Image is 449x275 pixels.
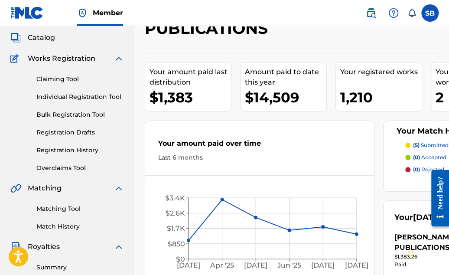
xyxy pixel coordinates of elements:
a: Registration Drafts [36,128,124,137]
span: Royalties [28,242,60,252]
div: Help [385,4,402,22]
a: Individual Registration Tool [36,92,124,101]
p: submitted [413,141,449,149]
img: MLC Logo [10,7,44,19]
img: Matching [10,183,21,193]
a: CatalogCatalog [10,33,55,43]
tspan: $0 [176,255,185,263]
div: Your amount paid over time [158,138,361,153]
tspan: [DATE] [244,261,267,269]
p: accepted [413,154,446,161]
a: Matching Tool [36,204,124,213]
a: Match History [36,222,124,231]
a: Registration History [36,146,124,155]
span: (0) [413,166,420,173]
img: Top Rightsholder [77,8,88,18]
span: Catalog [28,33,55,43]
img: Catalog [10,33,21,43]
img: expand [114,183,124,193]
div: $1,383 [150,88,231,107]
span: Member [93,8,123,18]
tspan: Apr '25 [210,261,234,269]
span: Works Registration [28,53,95,64]
img: expand [114,53,124,64]
span: [DATE] [413,213,441,222]
tspan: [DATE] [345,261,368,269]
img: search [366,8,376,18]
a: Overclaims Tool [36,164,124,173]
div: Your registered works [340,67,422,77]
div: Your amount paid last distribution [150,67,231,88]
tspan: $850 [168,240,185,248]
tspan: Jun '25 [277,261,301,269]
iframe: Resource Center [425,163,449,234]
span: (0) [413,154,420,160]
tspan: $3.4K [165,194,185,202]
div: Amount paid to date this year [245,67,326,88]
div: 1,210 [340,88,422,107]
img: Royalties [10,242,21,252]
div: Drag [408,242,413,268]
span: Matching [28,183,62,193]
img: expand [114,242,124,252]
a: Public Search [362,4,380,22]
tspan: [DATE] [311,261,335,269]
span: (5) [413,142,420,148]
div: User Menu [421,4,439,22]
tspan: $2.6K [166,209,185,217]
a: Summary [36,263,124,272]
div: $14,509 [245,88,326,107]
a: Claiming Tool [36,75,124,84]
img: help [388,8,399,18]
p: rejected [413,166,444,174]
img: Works Registration [10,53,22,64]
a: Bulk Registration Tool [36,110,124,119]
iframe: Chat Widget [406,233,449,275]
div: Last 6 months [158,153,361,162]
div: Notifications [407,9,416,17]
tspan: [DATE] [177,261,200,269]
tspan: $1.7K [167,224,185,232]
